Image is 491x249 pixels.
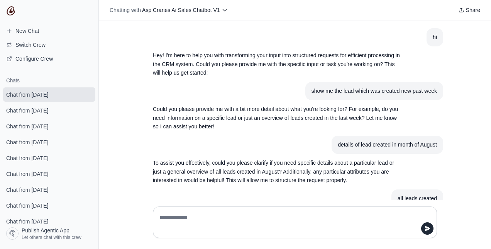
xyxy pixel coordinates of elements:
[22,227,69,234] span: Publish Agentic App
[153,51,400,77] p: Hey! I'm here to help you with transforming your input into structured requests for efficient pro...
[3,167,95,181] a: Chat from [DATE]
[147,100,406,136] section: Response
[3,53,95,65] a: Configure Crew
[6,202,48,210] span: Chat from [DATE]
[110,6,141,14] span: Chatting with
[312,87,437,96] div: show me the lead which was created new past week
[142,7,220,13] span: Asp Cranes Ai Sales Chatbot V1
[305,82,443,100] section: User message
[3,214,95,229] a: Chat from [DATE]
[6,123,48,130] span: Chat from [DATE]
[6,91,48,99] span: Chat from [DATE]
[15,55,53,63] span: Configure Crew
[466,6,480,14] span: Share
[6,186,48,194] span: Chat from [DATE]
[6,154,48,162] span: Chat from [DATE]
[3,198,95,213] a: Chat from [DATE]
[398,194,437,203] div: all leads created
[332,136,443,154] section: User message
[22,234,81,240] span: Let others chat with this crew
[3,87,95,102] a: Chat from [DATE]
[3,103,95,118] a: Chat from [DATE]
[153,105,400,131] p: Could you please provide me with a bit more detail about what you're looking for? For example, do...
[147,46,406,82] section: Response
[3,39,95,51] button: Switch Crew
[6,170,48,178] span: Chat from [DATE]
[3,119,95,133] a: Chat from [DATE]
[3,135,95,149] a: Chat from [DATE]
[6,138,48,146] span: Chat from [DATE]
[6,6,15,15] img: CrewAI Logo
[15,41,46,49] span: Switch Crew
[433,33,437,42] div: hi
[15,27,39,35] span: New Chat
[3,151,95,165] a: Chat from [DATE]
[153,159,400,185] p: To assist you effectively, could you please clarify if you need specific details about a particul...
[6,107,48,114] span: Chat from [DATE]
[338,140,437,149] div: details of lead created in month of August
[427,28,443,46] section: User message
[6,218,48,225] span: Chat from [DATE]
[147,154,406,189] section: Response
[3,25,95,37] a: New Chat
[391,189,443,208] section: User message
[107,5,231,15] button: Chatting with Asp Cranes Ai Sales Chatbot V1
[452,212,491,249] iframe: Chat Widget
[3,182,95,197] a: Chat from [DATE]
[3,224,95,243] a: Publish Agentic App Let others chat with this crew
[455,5,483,15] button: Share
